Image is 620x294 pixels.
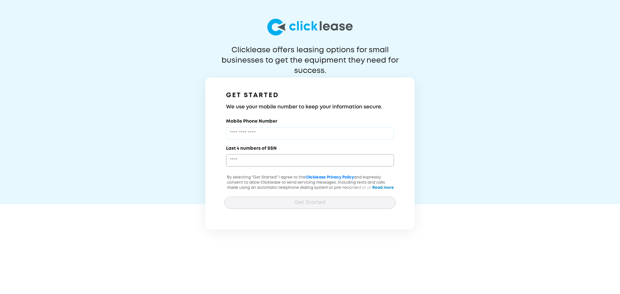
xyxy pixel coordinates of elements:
[267,19,353,35] img: logo-larg
[305,176,354,179] a: Clicklease Privacy Policy
[226,145,277,152] label: Last 4 numbers of SSN
[226,90,394,101] h1: GET STARTED
[224,175,396,206] p: By selecting "Get Started" I agree to the and expressly consent to allow Clicklease to send servi...
[224,197,396,209] button: Get Started
[226,103,394,111] h3: We use your mobile number to keep your information secure.
[206,45,414,66] p: Clicklease offers leasing options for small businesses to get the equipment they need for success.
[226,118,277,125] label: Mobile Phone Number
